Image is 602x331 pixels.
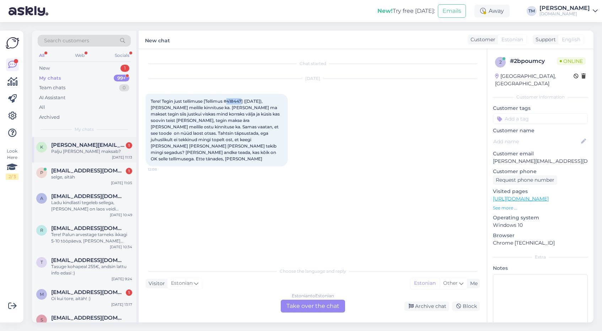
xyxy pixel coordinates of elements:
[404,301,449,311] div: Archive chat
[146,75,480,82] div: [DATE]
[493,168,588,175] p: Customer phone
[281,300,345,313] div: Take over the chat
[495,73,574,87] div: [GEOGRAPHIC_DATA], [GEOGRAPHIC_DATA]
[377,7,435,15] div: Try free [DATE]:
[493,196,549,202] a: [URL][DOMAIN_NAME]
[39,65,50,72] div: New
[119,84,129,91] div: 0
[6,173,18,180] div: 2 / 3
[474,5,510,17] div: Away
[527,6,537,16] div: TM
[146,280,165,287] div: Visitor
[493,127,588,134] p: Customer name
[539,5,598,17] a: [PERSON_NAME][DOMAIN_NAME]
[493,214,588,221] p: Operating system
[51,295,132,302] div: Oi kui tore, aitäh! :)
[151,98,281,161] span: Tere! Tegin just tellimuse [Tellimus #418447] ([DATE]), [PERSON_NAME] meilile kinnituse ka. [PERS...
[113,51,131,60] div: Socials
[493,221,588,229] p: Windows 10
[110,244,132,250] div: [DATE] 10:34
[111,180,132,186] div: [DATE] 11:05
[377,7,393,14] b: New!
[126,168,132,174] div: 1
[51,225,125,231] span: rinasillandi@gmail.com
[557,57,586,65] span: Online
[501,36,523,43] span: Estonian
[410,278,439,289] div: Estonian
[493,254,588,260] div: Extra
[51,257,125,263] span: terjelinde@icloud.com
[562,36,580,43] span: English
[6,36,19,50] img: Askly Logo
[533,36,556,43] div: Support
[39,75,61,82] div: My chats
[40,170,43,175] span: p
[493,175,557,185] div: Request phone number
[467,280,478,287] div: Me
[126,142,132,149] div: 1
[51,199,132,212] div: Ladu kindlasti tegeleb sellega, [PERSON_NAME] on laos veidi hullumaja, aga kindlasti saab [PERSON...
[493,188,588,195] p: Visited pages
[171,279,193,287] span: Estonian
[148,167,174,172] span: 12:08
[75,126,94,133] span: My chats
[145,35,170,44] label: New chat
[493,205,588,211] p: See more ...
[468,36,495,43] div: Customer
[111,302,132,307] div: [DATE] 13:17
[51,142,125,148] span: kristina.zorin@gmail.com
[40,228,43,233] span: r
[39,104,45,111] div: All
[493,150,588,158] p: Customer email
[51,231,132,244] div: Tere! Palun arvestage tarneks ikkagi 5-10 tööpäeva, [PERSON_NAME] jooksul paneb tarnija toote lao...
[51,148,132,155] div: Palju [PERSON_NAME] maksab?
[38,51,46,60] div: All
[51,193,125,199] span: adeele18@gmail.com
[146,60,480,67] div: Chat started
[493,94,588,100] div: Customer information
[510,57,557,65] div: # 2bpoumcy
[493,138,580,145] input: Add name
[120,65,129,72] div: 1
[493,113,588,124] input: Add a tag
[40,292,44,297] span: m
[493,265,588,272] p: Notes
[493,232,588,239] p: Browser
[74,51,86,60] div: Web
[41,317,43,322] span: s
[51,263,132,276] div: Tasuge kohapeal 255€, andsin lattu info edasi :)
[493,158,588,165] p: [PERSON_NAME][EMAIL_ADDRESS][DOMAIN_NAME]
[146,268,480,274] div: Choose the language and reply
[452,301,480,311] div: Block
[39,84,65,91] div: Team chats
[443,280,458,286] span: Other
[438,4,466,18] button: Emails
[51,289,125,295] span: merilin.mae@gmail.com
[6,148,18,180] div: Look Here
[493,239,588,247] p: Chrome [TECHNICAL_ID]
[40,144,43,150] span: k
[539,5,590,11] div: [PERSON_NAME]
[114,75,129,82] div: 99+
[499,59,502,65] span: 2
[40,196,43,201] span: a
[110,212,132,218] div: [DATE] 10:49
[112,276,132,282] div: [DATE] 9:24
[39,94,65,101] div: AI Assistant
[51,167,125,174] span: priitkallaste@hotmail.com
[39,114,60,121] div: Archived
[493,105,588,112] p: Customer tags
[292,293,334,299] div: Estonian to Estonian
[51,174,132,180] div: selge, aitäh
[126,289,132,296] div: 1
[41,260,43,265] span: t
[44,37,89,44] span: Search customers
[51,315,125,321] span: siiimv@gmail.com
[112,155,132,160] div: [DATE] 11:13
[539,11,590,17] div: [DOMAIN_NAME]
